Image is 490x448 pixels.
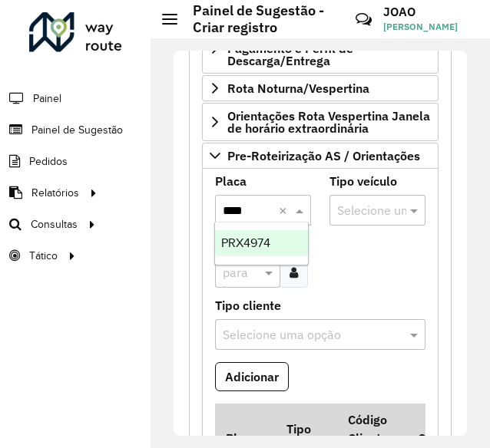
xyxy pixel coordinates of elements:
span: Rota Noturna/Vespertina [227,82,369,94]
ng-dropdown-panel: Options list [214,222,309,265]
span: Clear all [279,201,292,219]
a: Pre-Roteirização AS / Orientações [202,143,439,169]
label: Tipo cliente [215,296,281,315]
h2: Painel de Sugestão - Criar registro [177,2,343,35]
label: Placa [215,172,247,190]
span: Pre-Roteirização AS / Orientações [227,150,420,162]
label: Tipo veículo [329,172,397,190]
span: Painel [33,91,61,107]
a: Orientações Rota Vespertina Janela de horário extraordinária [202,103,439,141]
a: Contato Rápido [347,3,380,36]
span: Painel de Sugestão [31,122,123,138]
button: Adicionar [215,362,289,391]
span: Consultas [31,216,78,232]
a: Rota Noturna/Vespertina [202,75,439,101]
span: PRX4974 [221,236,270,249]
span: Tático [29,248,58,264]
span: Restrições Spot: Forma de Pagamento e Perfil de Descarga/Entrega [227,30,432,67]
span: Orientações Rota Vespertina Janela de horário extraordinária [227,110,432,134]
span: Pedidos [29,153,68,170]
span: Relatórios [31,185,79,201]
